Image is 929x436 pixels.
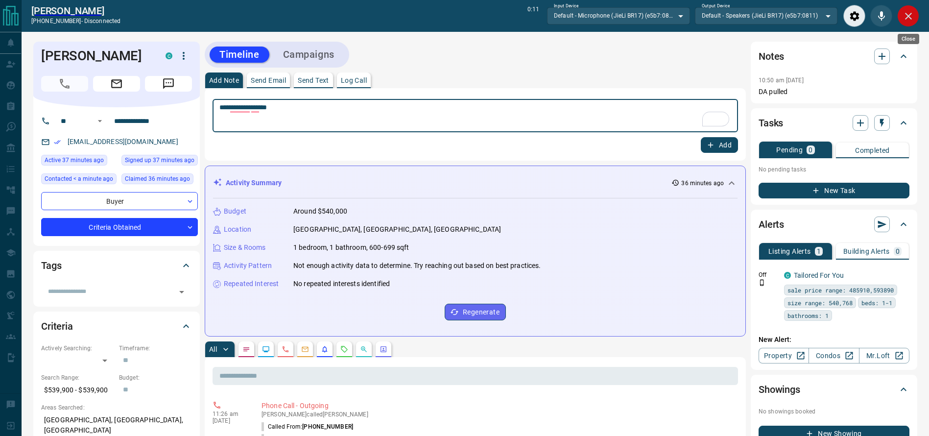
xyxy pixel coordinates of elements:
[209,77,239,84] p: Add Note
[896,248,900,255] p: 0
[776,146,803,153] p: Pending
[224,261,272,271] p: Activity Pattern
[175,285,189,299] button: Open
[45,155,104,165] span: Active 37 minutes ago
[125,155,194,165] span: Signed up 37 minutes ago
[41,192,198,210] div: Buyer
[861,298,892,308] span: beds: 1-1
[759,407,909,416] p: No showings booked
[380,345,387,353] svg: Agent Actions
[759,45,909,68] div: Notes
[121,155,198,169] div: Wed Oct 15 2025
[41,373,114,382] p: Search Range:
[759,213,909,236] div: Alerts
[759,183,909,198] button: New Task
[898,34,919,44] div: Close
[210,47,269,63] button: Timeline
[41,48,151,64] h1: [PERSON_NAME]
[298,77,329,84] p: Send Text
[759,348,809,363] a: Property
[859,348,909,363] a: Mr.Loft
[41,258,61,273] h2: Tags
[302,423,353,430] span: [PHONE_NUMBER]
[321,345,329,353] svg: Listing Alerts
[262,411,734,418] p: [PERSON_NAME] called [PERSON_NAME]
[121,173,198,187] div: Wed Oct 15 2025
[547,7,690,24] div: Default - Microphone (JieLi BR17) (e5b7:0811)
[759,217,784,232] h2: Alerts
[794,271,844,279] a: Tailored For You
[759,162,909,177] p: No pending tasks
[293,206,347,217] p: Around $540,000
[262,401,734,411] p: Phone Call - Outgoing
[125,174,190,184] span: Claimed 36 minutes ago
[166,52,172,59] div: condos.ca
[94,115,106,127] button: Open
[45,174,113,184] span: Contacted < a minute ago
[870,5,892,27] div: Mute
[41,382,114,398] p: $539,900 - $539,900
[41,76,88,92] span: Call
[31,5,120,17] a: [PERSON_NAME]
[759,279,765,286] svg: Push Notification Only
[759,48,784,64] h2: Notes
[759,111,909,135] div: Tasks
[360,345,368,353] svg: Opportunities
[41,344,114,353] p: Actively Searching:
[759,87,909,97] p: DA pulled
[41,218,198,236] div: Criteria Obtained
[41,173,117,187] div: Wed Oct 15 2025
[527,5,539,27] p: 0:11
[784,272,791,279] div: condos.ca
[209,346,217,353] p: All
[262,422,353,431] p: Called From:
[93,76,140,92] span: Email
[340,345,348,353] svg: Requests
[262,345,270,353] svg: Lead Browsing Activity
[84,18,120,24] span: disconnected
[224,279,279,289] p: Repeated Interest
[31,17,120,25] p: [PHONE_NUMBER] -
[41,315,192,338] div: Criteria
[787,285,894,295] span: sale price range: 485910,593890
[702,3,730,9] label: Output Device
[759,115,783,131] h2: Tasks
[681,179,724,188] p: 36 minutes ago
[759,382,800,397] h2: Showings
[41,318,73,334] h2: Criteria
[759,378,909,401] div: Showings
[145,76,192,92] span: Message
[251,77,286,84] p: Send Email
[817,248,821,255] p: 1
[213,417,247,424] p: [DATE]
[759,335,909,345] p: New Alert:
[219,103,731,128] textarea: To enrich screen reader interactions, please activate Accessibility in Grammarly extension settings
[293,261,541,271] p: Not enough activity data to determine. Try reaching out based on best practices.
[41,155,117,169] div: Wed Oct 15 2025
[213,411,247,417] p: 11:26 am
[787,311,829,320] span: bathrooms: 1
[41,254,192,277] div: Tags
[119,373,192,382] p: Budget:
[273,47,344,63] button: Campaigns
[224,242,266,253] p: Size & Rooms
[119,344,192,353] p: Timeframe:
[445,304,506,320] button: Regenerate
[226,178,282,188] p: Activity Summary
[768,248,811,255] p: Listing Alerts
[282,345,289,353] svg: Calls
[695,7,837,24] div: Default - Speakers (JieLi BR17) (e5b7:0811)
[301,345,309,353] svg: Emails
[855,147,890,154] p: Completed
[293,224,501,235] p: [GEOGRAPHIC_DATA], [GEOGRAPHIC_DATA], [GEOGRAPHIC_DATA]
[787,298,853,308] span: size range: 540,768
[809,348,859,363] a: Condos
[224,206,246,217] p: Budget
[759,270,778,279] p: Off
[843,248,890,255] p: Building Alerts
[554,3,579,9] label: Input Device
[41,403,192,412] p: Areas Searched:
[54,139,61,145] svg: Email Verified
[759,77,804,84] p: 10:50 am [DATE]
